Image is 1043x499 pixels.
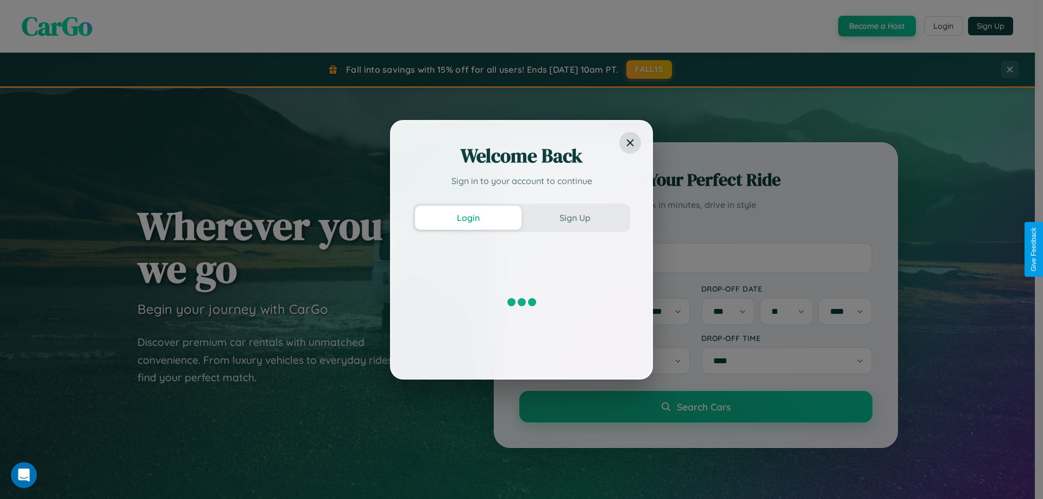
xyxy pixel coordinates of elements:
button: Login [415,206,521,230]
div: Give Feedback [1030,228,1038,271]
h2: Welcome Back [413,143,630,169]
button: Sign Up [521,206,628,230]
p: Sign in to your account to continue [413,174,630,187]
iframe: Intercom live chat [11,462,37,488]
